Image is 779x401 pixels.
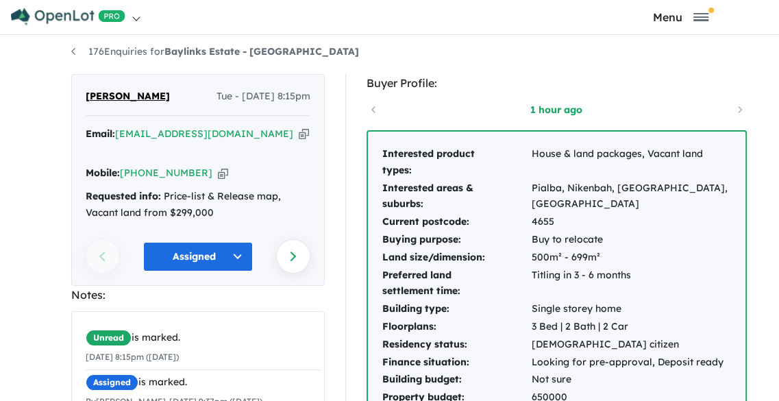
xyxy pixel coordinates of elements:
[531,300,732,318] td: Single storey home
[531,318,732,336] td: 3 Bed | 2 Bath | 2 Car
[143,242,253,271] button: Assigned
[86,374,321,391] div: is marked.
[382,267,531,301] td: Preferred land settlement time:
[71,45,359,58] a: 176Enquiries forBaylinks Estate - [GEOGRAPHIC_DATA]
[86,330,132,346] span: Unread
[86,167,120,179] strong: Mobile:
[382,249,531,267] td: Land size/dimension:
[299,127,309,141] button: Copy
[86,352,179,362] small: [DATE] 8:15pm ([DATE])
[217,88,310,105] span: Tue - [DATE] 8:15pm
[531,371,732,389] td: Not sure
[382,336,531,354] td: Residency status:
[120,167,212,179] a: [PHONE_NUMBER]
[218,166,228,180] button: Copy
[71,286,325,304] div: Notes:
[531,213,732,231] td: 4655
[382,354,531,372] td: Finance situation:
[586,10,776,23] button: Toggle navigation
[382,145,531,180] td: Interested product types:
[164,45,359,58] strong: Baylinks Estate - [GEOGRAPHIC_DATA]
[86,88,170,105] span: [PERSON_NAME]
[531,249,732,267] td: 500m² - 699m²
[71,44,708,60] nav: breadcrumb
[382,300,531,318] td: Building type:
[531,145,732,180] td: House & land packages, Vacant land
[531,231,732,249] td: Buy to relocate
[531,180,732,214] td: Pialba, Nikenbah, [GEOGRAPHIC_DATA], [GEOGRAPHIC_DATA]
[382,318,531,336] td: Floorplans:
[86,330,321,346] div: is marked.
[531,354,732,372] td: Looking for pre-approval, Deposit ready
[382,180,531,214] td: Interested areas & suburbs:
[367,74,747,93] div: Buyer Profile:
[115,127,293,140] a: [EMAIL_ADDRESS][DOMAIN_NAME]
[531,336,732,354] td: [DEMOGRAPHIC_DATA] citizen
[382,371,531,389] td: Building budget:
[531,267,732,301] td: Titling in 3 - 6 months
[86,127,115,140] strong: Email:
[498,103,615,117] a: 1 hour ago
[11,8,125,25] img: Openlot PRO Logo White
[86,189,310,221] div: Price-list & Release map, Vacant land from $299,000
[382,231,531,249] td: Buying purpose:
[86,374,138,391] span: Assigned
[382,213,531,231] td: Current postcode:
[86,190,161,202] strong: Requested info:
